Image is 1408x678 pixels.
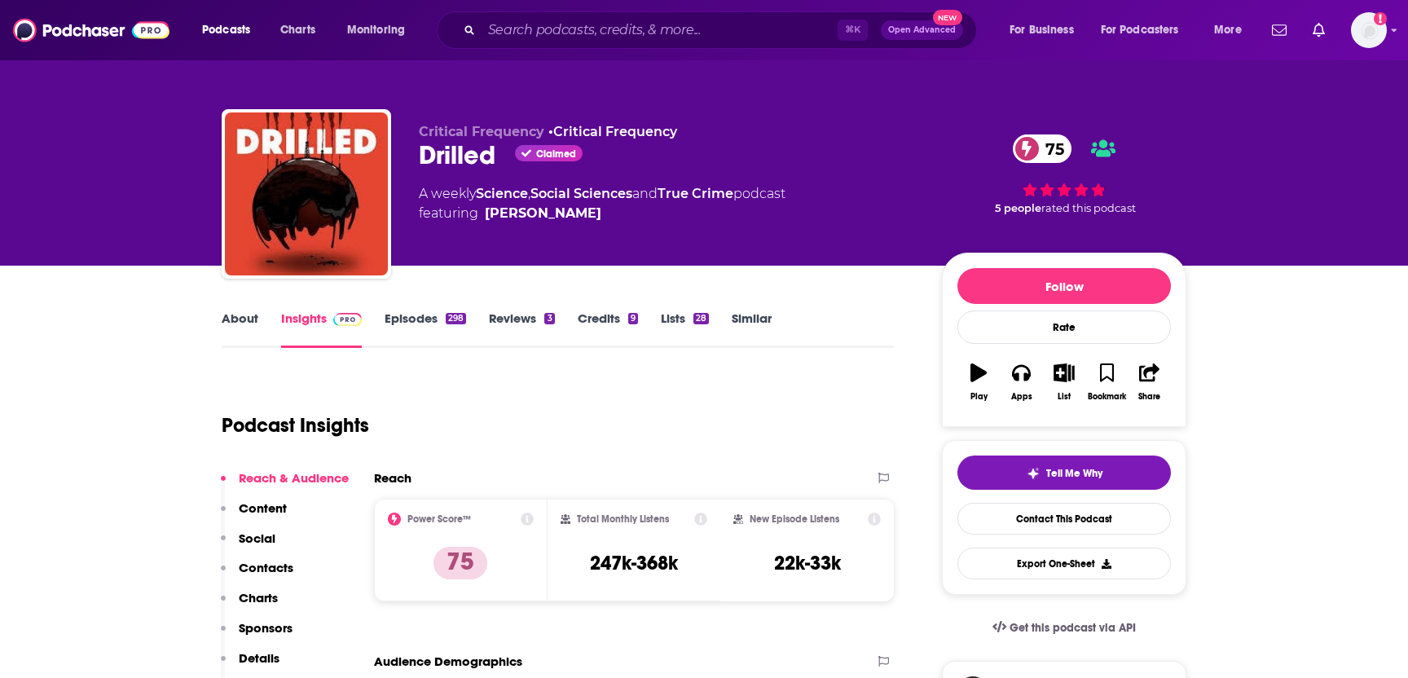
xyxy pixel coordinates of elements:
span: 5 people [995,202,1041,214]
div: Apps [1011,392,1032,402]
p: Charts [239,590,278,605]
a: Lists28 [661,310,709,348]
p: Details [239,650,279,666]
img: User Profile [1351,12,1387,48]
img: Drilled [225,112,388,275]
div: List [1058,392,1071,402]
svg: Add a profile image [1374,12,1387,25]
span: • [548,124,677,139]
p: Social [239,531,275,546]
img: Podchaser - Follow, Share and Rate Podcasts [13,15,169,46]
span: Tell Me Why [1046,467,1102,480]
span: Critical Frequency [419,124,544,139]
div: A weekly podcast [419,184,785,223]
a: Show notifications dropdown [1265,16,1293,44]
span: and [632,186,658,201]
span: Charts [280,19,315,42]
div: 28 [693,313,709,324]
span: Podcasts [202,19,250,42]
p: Reach & Audience [239,470,349,486]
span: More [1214,19,1242,42]
button: List [1043,353,1085,412]
button: open menu [998,17,1094,43]
p: Sponsors [239,620,293,636]
div: 75 5 peoplerated this podcast [942,124,1186,225]
a: Critical Frequency [553,124,677,139]
div: Bookmark [1088,392,1126,402]
button: Show profile menu [1351,12,1387,48]
button: Bookmark [1085,353,1128,412]
a: About [222,310,258,348]
p: Contacts [239,560,293,575]
button: Open AdvancedNew [881,20,963,40]
div: 3 [544,313,554,324]
span: Claimed [536,150,576,158]
button: open menu [1203,17,1262,43]
button: Charts [221,590,278,620]
span: rated this podcast [1041,202,1136,214]
span: New [933,10,962,25]
a: 75 [1013,134,1072,163]
a: Show notifications dropdown [1306,16,1331,44]
span: Monitoring [347,19,405,42]
span: For Podcasters [1101,19,1179,42]
a: Credits9 [578,310,638,348]
div: 298 [446,313,466,324]
h2: Total Monthly Listens [577,513,669,525]
h3: 247k-368k [590,551,678,575]
img: Podchaser Pro [333,313,362,326]
img: tell me why sparkle [1027,467,1040,480]
p: 75 [433,547,487,579]
input: Search podcasts, credits, & more... [482,17,838,43]
button: Content [221,500,287,531]
button: Social [221,531,275,561]
a: True Crime [658,186,733,201]
h2: New Episode Listens [750,513,839,525]
div: Rate [957,310,1171,344]
span: ⌘ K [838,20,868,41]
h2: Power Score™ [407,513,471,525]
button: Sponsors [221,620,293,650]
button: Reach & Audience [221,470,349,500]
button: Apps [1000,353,1042,412]
button: open menu [336,17,426,43]
h3: 22k-33k [774,551,841,575]
span: Logged in as Rbaldwin [1351,12,1387,48]
button: Contacts [221,560,293,590]
a: Reviews3 [489,310,554,348]
a: Charts [270,17,325,43]
a: InsightsPodchaser Pro [281,310,362,348]
span: 75 [1029,134,1072,163]
div: Play [970,392,988,402]
a: Science [476,186,528,201]
button: Follow [957,268,1171,304]
a: Contact This Podcast [957,503,1171,535]
p: Content [239,500,287,516]
span: featuring [419,204,785,223]
a: Similar [732,310,772,348]
a: Get this podcast via API [979,608,1149,648]
div: Share [1138,392,1160,402]
a: Social Sciences [530,186,632,201]
h1: Podcast Insights [222,413,369,438]
button: open menu [191,17,271,43]
a: Amy Westervelt [485,204,601,223]
span: For Business [1010,19,1074,42]
span: Get this podcast via API [1010,621,1136,635]
button: tell me why sparkleTell Me Why [957,456,1171,490]
div: 9 [628,313,638,324]
span: , [528,186,530,201]
button: Export One-Sheet [957,548,1171,579]
button: Share [1129,353,1171,412]
h2: Audience Demographics [374,654,522,669]
span: Open Advanced [888,26,956,34]
div: Search podcasts, credits, & more... [452,11,992,49]
button: Play [957,353,1000,412]
button: open menu [1090,17,1203,43]
iframe: Intercom live chat [1353,623,1392,662]
a: Episodes298 [385,310,466,348]
h2: Reach [374,470,411,486]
